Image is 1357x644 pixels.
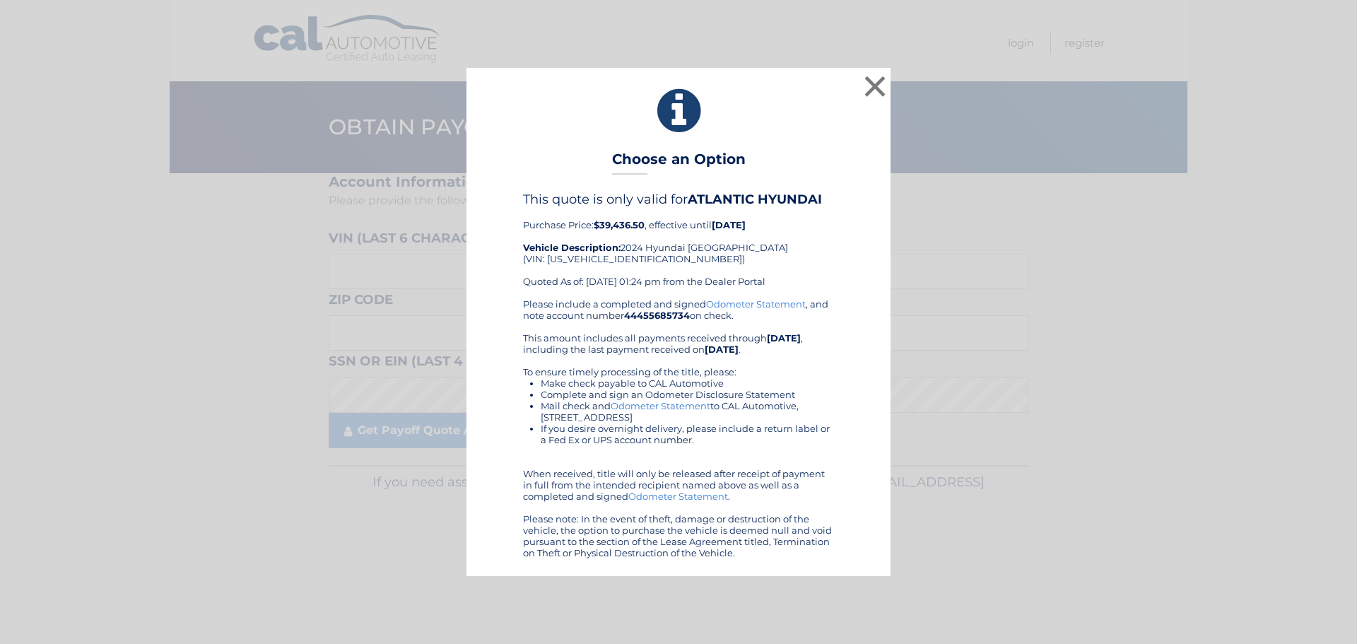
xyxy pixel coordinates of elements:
[523,192,834,207] h4: This quote is only valid for
[705,344,739,355] b: [DATE]
[523,192,834,298] div: Purchase Price: , effective until 2024 Hyundai [GEOGRAPHIC_DATA] (VIN: [US_VEHICLE_IDENTIFICATION...
[611,400,710,411] a: Odometer Statement
[541,377,834,389] li: Make check payable to CAL Automotive
[712,219,746,230] b: [DATE]
[594,219,645,230] b: $39,436.50
[628,491,728,502] a: Odometer Statement
[541,423,834,445] li: If you desire overnight delivery, please include a return label or a Fed Ex or UPS account number.
[612,151,746,175] h3: Choose an Option
[688,192,822,207] b: ATLANTIC HYUNDAI
[624,310,690,321] b: 44455685734
[861,72,889,100] button: ×
[541,400,834,423] li: Mail check and to CAL Automotive, [STREET_ADDRESS]
[523,242,621,253] strong: Vehicle Description:
[541,389,834,400] li: Complete and sign an Odometer Disclosure Statement
[767,332,801,344] b: [DATE]
[523,298,834,558] div: Please include a completed and signed , and note account number on check. This amount includes al...
[706,298,806,310] a: Odometer Statement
